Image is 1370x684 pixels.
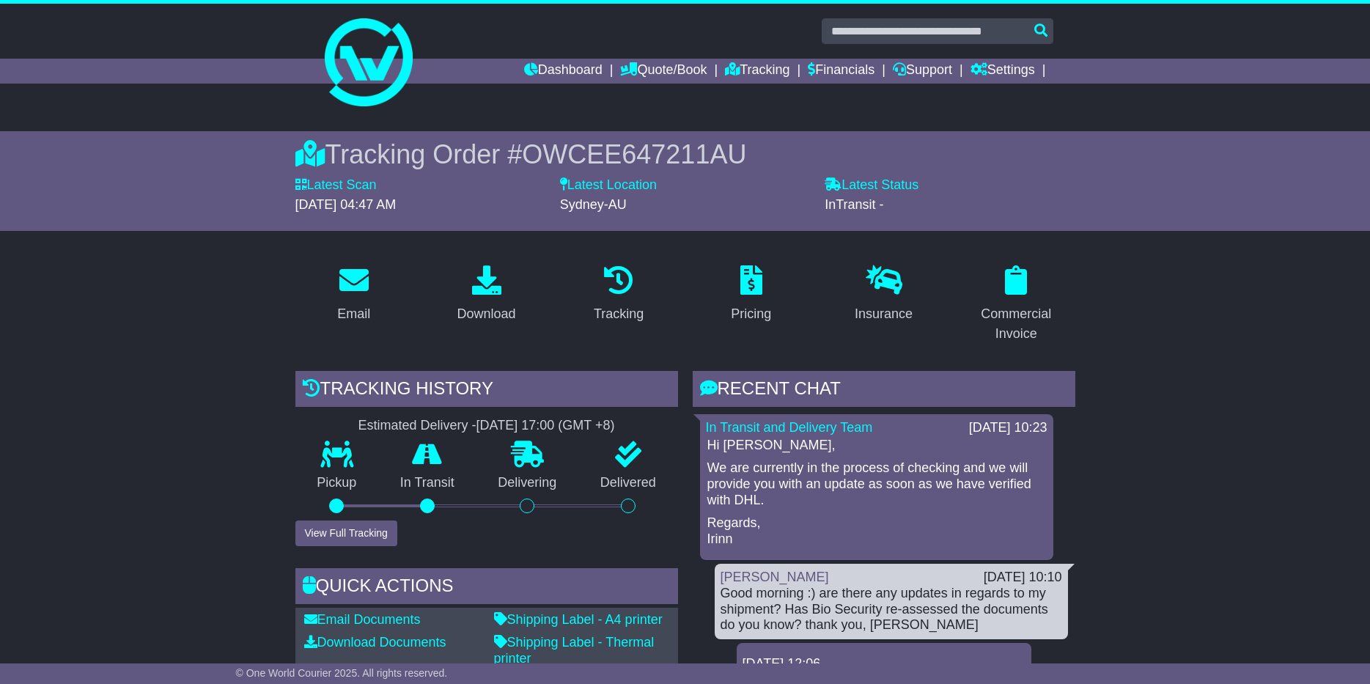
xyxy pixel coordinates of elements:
a: Email Documents [304,612,421,627]
a: Tracking [584,260,653,329]
p: Pickup [295,475,379,491]
p: Delivering [476,475,579,491]
a: Financials [808,59,874,84]
span: [DATE] 04:47 AM [295,197,397,212]
a: Tracking [725,59,789,84]
p: Hi [PERSON_NAME], [707,438,1046,454]
div: [DATE] 17:00 (GMT +8) [476,418,615,434]
div: Email [337,304,370,324]
span: InTransit - [825,197,883,212]
a: Email [328,260,380,329]
a: Shipping Label - Thermal printer [494,635,655,666]
div: [DATE] 10:23 [969,420,1047,436]
p: Delivered [578,475,678,491]
p: In Transit [378,475,476,491]
a: Settings [971,59,1035,84]
a: [PERSON_NAME] [721,570,829,584]
span: © One World Courier 2025. All rights reserved. [236,667,448,679]
div: Pricing [731,304,771,324]
p: Regards, Irinn [707,515,1046,547]
div: [DATE] 10:10 [984,570,1062,586]
p: We are currently in the process of checking and we will provide you with an update as soon as we ... [707,460,1046,508]
a: In Transit and Delivery Team [706,420,873,435]
div: Commercial Invoice [967,304,1066,344]
a: Download Documents [304,635,446,650]
div: Download [457,304,515,324]
a: Pricing [721,260,781,329]
a: Support [893,59,952,84]
label: Latest Scan [295,177,377,194]
a: Quote/Book [620,59,707,84]
label: Latest Status [825,177,918,194]
a: Shipping Label - A4 printer [494,612,663,627]
div: RECENT CHAT [693,371,1075,411]
a: Download [447,260,525,329]
span: Sydney-AU [560,197,627,212]
div: [DATE] 12:06 [743,656,1025,672]
span: OWCEE647211AU [522,139,746,169]
div: Tracking history [295,371,678,411]
div: Tracking Order # [295,139,1075,170]
div: Tracking [594,304,644,324]
div: Insurance [855,304,913,324]
div: Quick Actions [295,568,678,608]
label: Latest Location [560,177,657,194]
div: Good morning :) are there any updates in regards to my shipment? Has Bio Security re-assessed the... [721,586,1062,633]
a: Dashboard [524,59,603,84]
a: Commercial Invoice [957,260,1075,349]
button: View Full Tracking [295,521,397,546]
a: Insurance [845,260,922,329]
div: Estimated Delivery - [295,418,678,434]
